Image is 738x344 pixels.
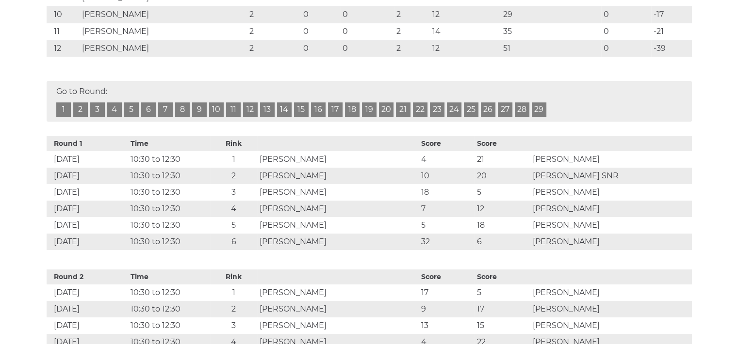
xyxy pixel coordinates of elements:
a: 14 [277,102,292,117]
td: [DATE] [47,168,129,184]
a: 17 [328,102,343,117]
td: 35 [501,23,601,40]
td: [PERSON_NAME] [80,40,247,57]
td: 20 [475,168,530,184]
td: 0 [601,40,651,57]
td: 5 [475,184,530,201]
td: 0 [301,23,340,40]
th: Rink [210,136,257,151]
a: 6 [141,102,156,117]
td: 2 [210,301,257,317]
td: 0 [601,6,651,23]
td: 12 [47,40,80,57]
td: 4 [419,151,475,168]
th: Round 2 [47,269,129,284]
td: 18 [475,217,530,234]
td: [DATE] [47,217,129,234]
a: 4 [107,102,122,117]
td: 10:30 to 12:30 [128,284,210,301]
td: [DATE] [47,151,129,168]
td: 10:30 to 12:30 [128,151,210,168]
td: [PERSON_NAME] [257,217,419,234]
a: 3 [90,102,105,117]
a: 26 [481,102,495,117]
td: 3 [210,184,257,201]
td: [PERSON_NAME] [257,151,419,168]
td: 17 [475,301,530,317]
td: [DATE] [47,201,129,217]
a: 22 [413,102,427,117]
td: 12 [430,6,501,23]
a: 15 [294,102,309,117]
td: 51 [501,40,601,57]
td: 10 [47,6,80,23]
a: 18 [345,102,360,117]
td: 2 [247,6,301,23]
td: 0 [601,23,651,40]
td: 21 [475,151,530,168]
td: 17 [419,284,475,301]
td: 0 [340,40,394,57]
td: 7 [419,201,475,217]
th: Rink [210,269,257,284]
a: 20 [379,102,394,117]
td: 10:30 to 12:30 [128,184,210,201]
td: 10:30 to 12:30 [128,168,210,184]
td: 11 [47,23,80,40]
td: [PERSON_NAME] [80,23,247,40]
a: 29 [532,102,546,117]
td: [PERSON_NAME] [530,151,691,168]
th: Time [128,269,210,284]
a: 1 [56,102,71,117]
th: Score [475,136,530,151]
a: 11 [226,102,241,117]
td: -17 [651,6,691,23]
td: 1 [210,151,257,168]
a: 9 [192,102,207,117]
td: 2 [247,23,301,40]
td: -21 [651,23,691,40]
th: Time [128,136,210,151]
td: 12 [475,201,530,217]
td: 10:30 to 12:30 [128,217,210,234]
td: 10:30 to 12:30 [128,317,210,334]
td: 2 [394,6,430,23]
td: 2 [210,168,257,184]
a: 21 [396,102,410,117]
td: [PERSON_NAME] [530,234,691,250]
td: [PERSON_NAME] [257,168,419,184]
td: [PERSON_NAME] [530,201,691,217]
td: [PERSON_NAME] [257,201,419,217]
td: [PERSON_NAME] [257,301,419,317]
td: 10:30 to 12:30 [128,201,210,217]
a: 23 [430,102,444,117]
a: 24 [447,102,461,117]
td: [DATE] [47,234,129,250]
td: 5 [475,284,530,301]
a: 10 [209,102,224,117]
a: 16 [311,102,326,117]
th: Score [475,269,530,284]
td: 0 [301,6,340,23]
td: [DATE] [47,301,129,317]
td: 29 [501,6,601,23]
td: 3 [210,317,257,334]
a: 13 [260,102,275,117]
a: 27 [498,102,512,117]
td: 6 [475,234,530,250]
td: 5 [419,217,475,234]
td: [DATE] [47,184,129,201]
td: [PERSON_NAME] [257,184,419,201]
td: 10 [419,168,475,184]
a: 2 [73,102,88,117]
td: 0 [301,40,340,57]
a: 7 [158,102,173,117]
td: [DATE] [47,317,129,334]
a: 12 [243,102,258,117]
td: [PERSON_NAME] [530,217,691,234]
td: [DATE] [47,284,129,301]
td: [PERSON_NAME] SNR [530,168,691,184]
td: 6 [210,234,257,250]
td: 18 [419,184,475,201]
td: 14 [430,23,501,40]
